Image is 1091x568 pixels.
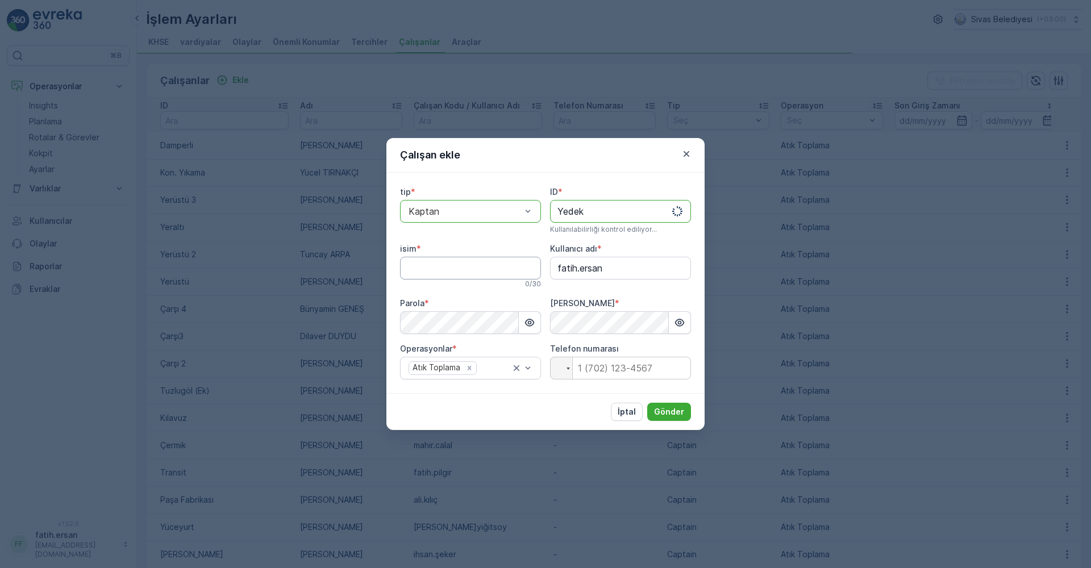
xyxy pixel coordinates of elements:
div: Remove Atık Toplama [463,363,476,373]
span: Kullanılabilirliği kontrol ediliyor... [550,225,657,234]
p: İptal [618,406,636,417]
div: Atık Toplama [409,362,462,374]
label: ID [550,187,558,197]
p: 0 / 30 [525,279,541,289]
label: Parola [400,298,424,308]
label: Telefon numarası [550,344,619,353]
p: Çalışan ekle [400,147,460,163]
label: Operasyonlar [400,344,452,353]
input: 1 (702) 123-4567 [550,357,691,379]
label: isim [400,244,417,253]
p: Gönder [654,406,684,417]
button: Gönder [647,403,691,421]
label: tip [400,187,411,197]
label: Kullanıcı adı [550,244,597,253]
label: [PERSON_NAME] [550,298,615,308]
button: İptal [611,403,643,421]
